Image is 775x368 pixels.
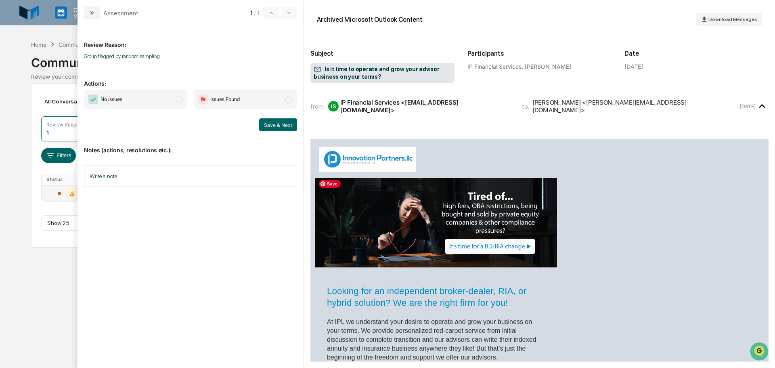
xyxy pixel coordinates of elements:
[314,65,451,81] span: Is it time to operate and grow your advisor business on your terms?
[624,50,769,57] h2: Date
[522,103,529,110] span: to:
[103,9,138,17] div: Assessment
[101,95,122,103] span: No Issues
[328,101,339,111] div: IS
[84,70,297,87] p: Actions:
[88,95,98,104] img: Checkmark
[84,53,297,59] p: Group flagged by random sampling.
[624,63,643,70] div: [DATE]
[708,17,757,22] span: Download Messages
[67,102,100,110] span: Attestations
[250,10,252,16] span: 1
[5,114,54,128] a: 🔎Data Lookup
[310,50,455,57] h2: Subject
[67,6,108,13] p: Calendar
[696,13,762,26] button: Download Messages
[317,16,422,23] div: Archived Microsoft Outlook Content
[55,99,103,113] a: 🗄️Attestations
[16,102,52,110] span: Preclearance
[59,41,124,48] div: Communications Archive
[31,49,744,70] div: Communications Archive
[31,41,46,48] div: Home
[8,118,15,124] div: 🔎
[319,180,341,188] span: Save
[315,178,557,267] img: Tired of high fees, OBA restrictions, being bought and sold by private equity companies, and othe...
[27,70,102,76] div: We're available if you need us!
[259,118,297,131] button: Save & Next
[8,17,147,30] p: How can we help?
[5,99,55,113] a: 🖐️Preclearance
[67,13,108,19] p: Manage Tasks
[8,62,23,76] img: 1746055101610-c473b297-6a78-478c-a979-82029cc54cd1
[340,99,512,114] div: IP Financial Services <[EMAIL_ADDRESS][DOMAIN_NAME]>
[31,73,744,80] div: Review your communication records across channels
[467,50,612,57] h2: Participants
[16,117,51,125] span: Data Lookup
[315,273,555,317] td: Looking for an independent broker-dealer, RIA, or hybrid solution? We are the right firm for you!
[41,148,76,163] button: Filters
[198,95,208,104] img: Flag
[59,103,65,109] div: 🗄️
[254,10,262,16] span: / 1
[210,95,240,103] span: Issues Found
[41,95,102,108] div: All Conversations
[84,32,297,48] p: Review Reason:
[84,137,297,154] p: Notes (actions, resolutions etc.):
[27,62,132,70] div: Start new chat
[749,341,771,363] iframe: Open customer support
[315,318,555,368] td: At IPL we understand your desire to operate and grow your business on your terms. We provide pers...
[310,103,325,110] span: from:
[80,137,98,143] span: Pylon
[19,3,39,22] img: logo
[467,63,612,70] div: IP Financial Services, [PERSON_NAME]
[57,137,98,143] a: Powered byPylon
[137,64,147,74] button: Start new chat
[42,173,94,185] th: Status
[46,129,49,136] div: 1
[740,103,756,109] time: Thursday, September 11, 2025 at 8:13:28 AM
[46,122,85,128] div: Review Required
[532,99,738,114] div: [PERSON_NAME] <[PERSON_NAME][EMAIL_ADDRESS][DOMAIN_NAME]>
[8,103,15,109] div: 🖐️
